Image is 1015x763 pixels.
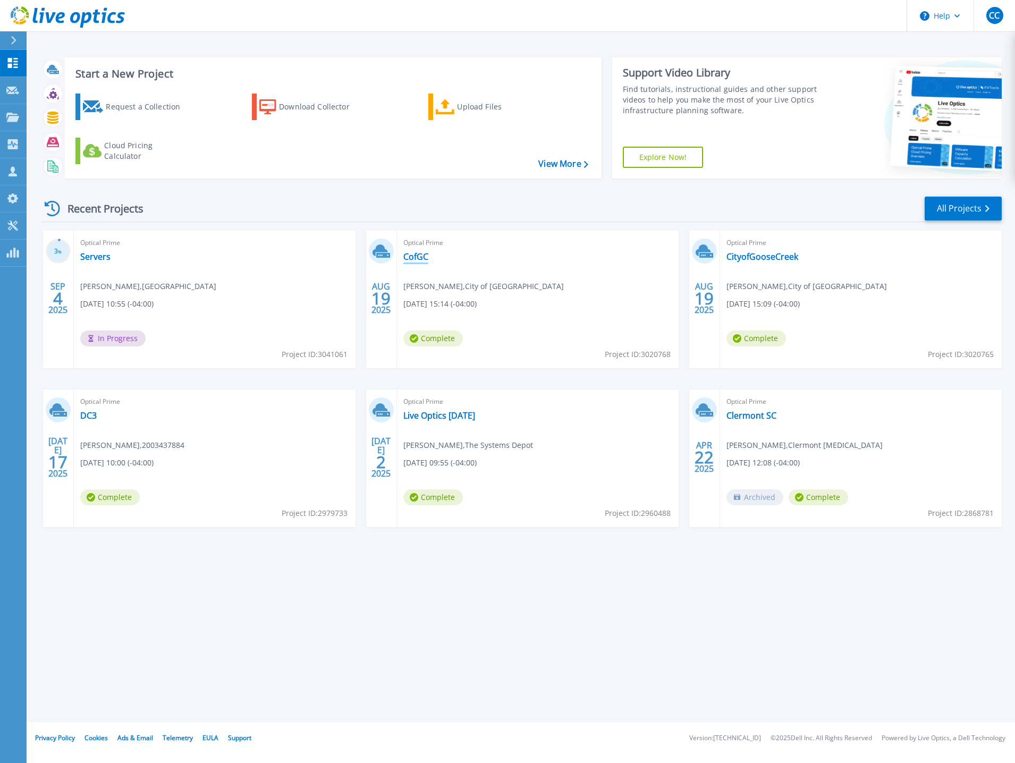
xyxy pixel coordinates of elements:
[48,279,68,318] div: SEP 2025
[35,733,75,742] a: Privacy Policy
[117,733,153,742] a: Ads & Email
[58,249,62,255] span: %
[403,281,564,292] span: [PERSON_NAME] , City of [GEOGRAPHIC_DATA]
[928,349,994,360] span: Project ID: 3020765
[48,438,68,477] div: [DATE] 2025
[726,457,800,469] span: [DATE] 12:08 (-04:00)
[403,410,475,421] a: Live Optics [DATE]
[46,245,71,258] h3: 3
[882,735,1005,742] li: Powered by Live Optics, a Dell Technology
[689,735,761,742] li: Version: [TECHNICAL_ID]
[623,147,704,168] a: Explore Now!
[989,11,1000,20] span: CC
[726,489,783,505] span: Archived
[694,438,714,477] div: APR 2025
[53,294,63,303] span: 4
[623,84,822,116] div: Find tutorials, instructional guides and other support videos to help you make the most of your L...
[80,237,349,249] span: Optical Prime
[75,138,194,164] a: Cloud Pricing Calculator
[726,439,883,451] span: [PERSON_NAME] , Clermont [MEDICAL_DATA]
[403,251,428,262] a: CofGC
[789,489,848,505] span: Complete
[106,96,191,117] div: Request a Collection
[694,279,714,318] div: AUG 2025
[726,281,887,292] span: [PERSON_NAME] , City of [GEOGRAPHIC_DATA]
[376,457,386,467] span: 2
[605,507,671,519] span: Project ID: 2960488
[80,298,154,310] span: [DATE] 10:55 (-04:00)
[80,281,216,292] span: [PERSON_NAME] , [GEOGRAPHIC_DATA]
[252,94,370,120] a: Download Collector
[771,735,872,742] li: © 2025 Dell Inc. All Rights Reserved
[48,457,67,467] span: 17
[403,439,533,451] span: [PERSON_NAME] , The Systems Depot
[80,251,111,262] a: Servers
[371,438,391,477] div: [DATE] 2025
[84,733,108,742] a: Cookies
[623,66,822,80] div: Support Video Library
[371,294,391,303] span: 19
[279,96,364,117] div: Download Collector
[605,349,671,360] span: Project ID: 3020768
[80,410,97,421] a: DC3
[80,457,154,469] span: [DATE] 10:00 (-04:00)
[228,733,251,742] a: Support
[371,279,391,318] div: AUG 2025
[928,507,994,519] span: Project ID: 2868781
[538,159,588,169] a: View More
[75,68,588,80] h3: Start a New Project
[282,507,348,519] span: Project ID: 2979733
[80,330,146,346] span: In Progress
[726,237,995,249] span: Optical Prime
[726,251,798,262] a: CityofGooseCreek
[80,489,140,505] span: Complete
[403,489,463,505] span: Complete
[457,96,542,117] div: Upload Files
[726,396,995,408] span: Optical Prime
[41,196,158,222] div: Recent Projects
[726,298,800,310] span: [DATE] 15:09 (-04:00)
[202,733,218,742] a: EULA
[80,439,184,451] span: [PERSON_NAME] , 2003437884
[104,140,189,162] div: Cloud Pricing Calculator
[925,197,1002,221] a: All Projects
[163,733,193,742] a: Telemetry
[75,94,194,120] a: Request a Collection
[726,330,786,346] span: Complete
[403,298,477,310] span: [DATE] 15:14 (-04:00)
[403,457,477,469] span: [DATE] 09:55 (-04:00)
[428,94,547,120] a: Upload Files
[403,330,463,346] span: Complete
[403,396,672,408] span: Optical Prime
[726,410,776,421] a: Clermont SC
[282,349,348,360] span: Project ID: 3041061
[403,237,672,249] span: Optical Prime
[695,453,714,462] span: 22
[80,396,349,408] span: Optical Prime
[695,294,714,303] span: 19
